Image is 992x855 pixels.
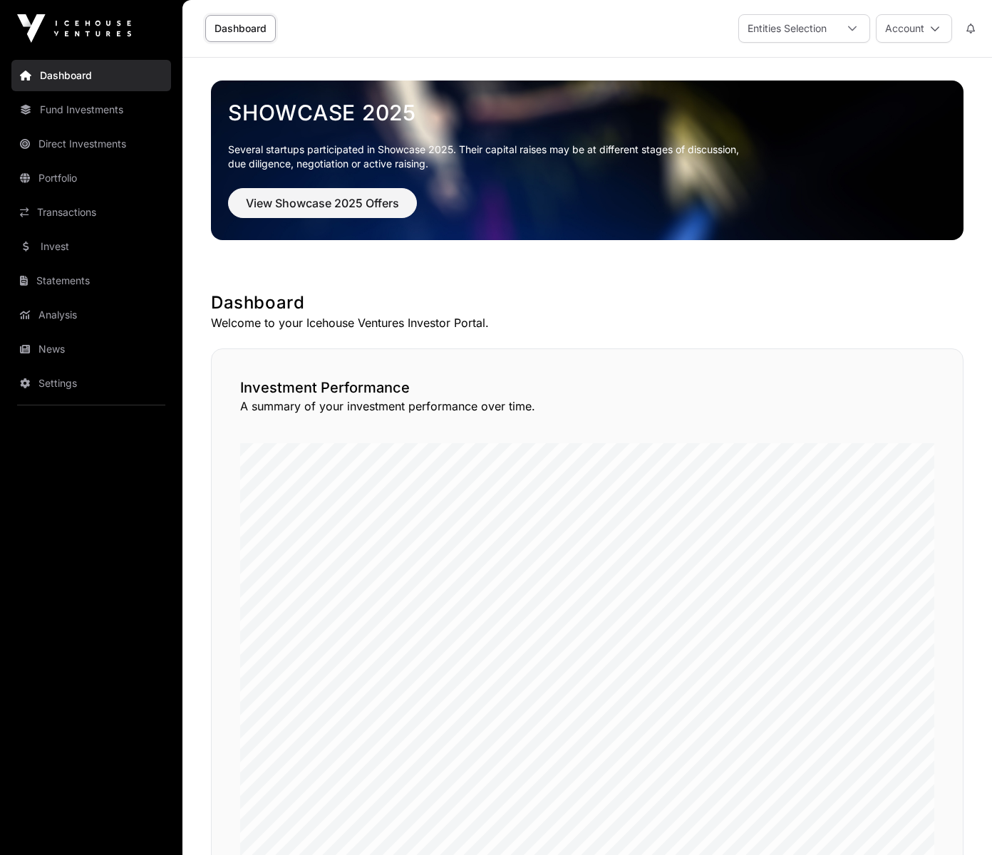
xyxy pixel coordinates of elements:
a: Portfolio [11,162,171,194]
button: View Showcase 2025 Offers [228,188,417,218]
a: Transactions [11,197,171,228]
a: Invest [11,231,171,262]
a: Showcase 2025 [228,100,946,125]
a: Settings [11,368,171,399]
p: A summary of your investment performance over time. [240,398,934,415]
img: Icehouse Ventures Logo [17,14,131,43]
a: Dashboard [205,15,276,42]
h2: Investment Performance [240,378,934,398]
button: Account [876,14,952,43]
p: Several startups participated in Showcase 2025. Their capital raises may be at different stages o... [228,142,946,171]
a: News [11,333,171,365]
a: View Showcase 2025 Offers [228,202,417,217]
a: Fund Investments [11,94,171,125]
span: View Showcase 2025 Offers [246,195,399,212]
p: Welcome to your Icehouse Ventures Investor Portal. [211,314,963,331]
a: Statements [11,265,171,296]
a: Analysis [11,299,171,331]
a: Direct Investments [11,128,171,160]
div: Entities Selection [739,15,835,42]
h1: Dashboard [211,291,963,314]
a: Dashboard [11,60,171,91]
img: Showcase 2025 [211,81,963,240]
